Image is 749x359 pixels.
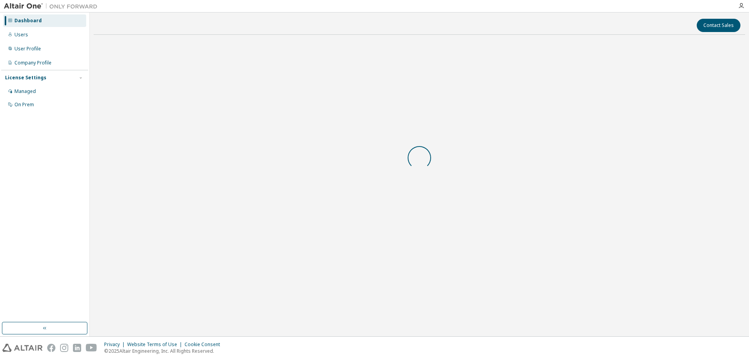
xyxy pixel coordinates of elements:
p: © 2025 Altair Engineering, Inc. All Rights Reserved. [104,348,225,354]
img: altair_logo.svg [2,344,43,352]
div: Company Profile [14,60,51,66]
div: Dashboard [14,18,42,24]
img: linkedin.svg [73,344,81,352]
div: Users [14,32,28,38]
div: User Profile [14,46,41,52]
div: On Prem [14,102,34,108]
img: facebook.svg [47,344,55,352]
img: instagram.svg [60,344,68,352]
div: Managed [14,88,36,95]
div: Privacy [104,341,127,348]
img: youtube.svg [86,344,97,352]
div: Website Terms of Use [127,341,185,348]
button: Contact Sales [697,19,740,32]
div: Cookie Consent [185,341,225,348]
img: Altair One [4,2,101,10]
div: License Settings [5,75,46,81]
